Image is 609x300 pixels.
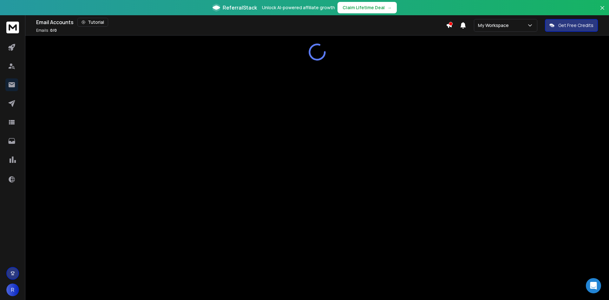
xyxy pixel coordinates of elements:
[223,4,257,11] span: ReferralStack
[77,18,108,27] button: Tutorial
[50,28,57,33] span: 0 / 0
[36,18,446,27] div: Email Accounts
[558,22,593,29] p: Get Free Credits
[262,4,335,11] p: Unlock AI-powered affiliate growth
[598,4,606,19] button: Close banner
[6,283,19,296] button: R
[586,278,601,293] div: Open Intercom Messenger
[478,22,511,29] p: My Workspace
[36,28,57,33] p: Emails :
[545,19,598,32] button: Get Free Credits
[387,4,392,11] span: →
[337,2,397,13] button: Claim Lifetime Deal→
